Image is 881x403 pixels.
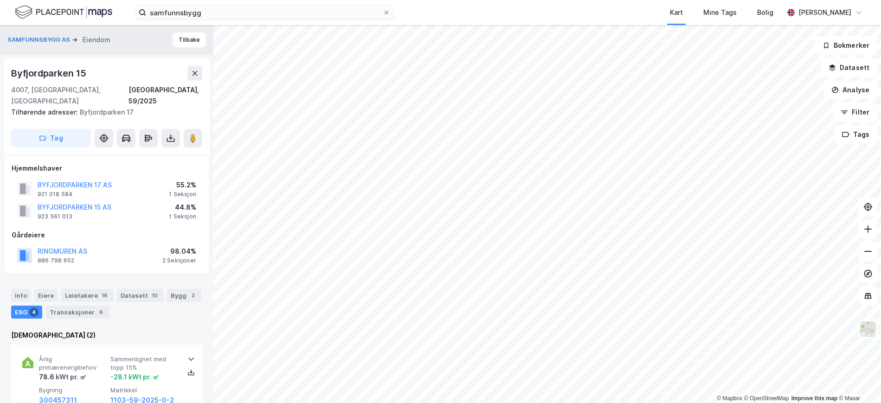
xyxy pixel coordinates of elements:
button: Tags [834,125,877,144]
div: 2 Seksjoner [162,257,196,264]
span: Matrikkel [110,386,178,394]
div: 921 018 584 [38,191,73,198]
div: 4 [29,307,39,317]
div: -28.1 kWt pr. ㎡ [110,371,159,383]
iframe: Chat Widget [835,358,881,403]
div: Byfjordparken 15 [11,66,88,81]
div: [DEMOGRAPHIC_DATA] (2) [11,330,202,341]
a: Improve this map [791,395,837,402]
button: Tag [11,129,91,147]
div: [PERSON_NAME] [798,7,851,18]
div: Bygg [167,289,201,302]
div: Info [11,289,31,302]
div: 886 798 652 [38,257,74,264]
div: 1 Seksjon [169,213,196,220]
div: ESG [11,306,42,319]
div: Byfjordparken 17 [11,107,195,118]
span: Årlig primærenergibehov [39,355,107,371]
div: Kontrollprogram for chat [835,358,881,403]
span: Sammenlignet med topp 15% [110,355,178,371]
div: Mine Tags [703,7,737,18]
span: Tilhørende adresser: [11,108,80,116]
input: Søk på adresse, matrikkel, gårdeiere, leietakere eller personer [146,6,383,19]
div: 4007, [GEOGRAPHIC_DATA], [GEOGRAPHIC_DATA] [11,84,129,107]
div: 2 [188,291,198,300]
div: Hjemmelshaver [12,163,202,174]
div: 10 [150,291,160,300]
div: Transaksjoner [46,306,109,319]
span: Bygning [39,386,107,394]
div: Datasett [117,289,163,302]
div: 16 [100,291,109,300]
button: Filter [833,103,877,122]
button: Tilbake [173,32,206,47]
div: kWt pr. ㎡ [54,371,86,383]
button: Analyse [823,81,877,99]
img: logo.f888ab2527a4732fd821a326f86c7f29.svg [15,4,112,20]
div: Eiendom [83,34,110,45]
div: 6 [96,307,106,317]
a: OpenStreetMap [744,395,789,402]
div: Bolig [757,7,773,18]
div: 78.6 [39,371,86,383]
div: Leietakere [61,289,113,302]
div: 923 561 013 [38,213,72,220]
div: 55.2% [169,179,196,191]
a: Mapbox [717,395,742,402]
div: 1 Seksjon [169,191,196,198]
div: [GEOGRAPHIC_DATA], 59/2025 [129,84,202,107]
button: Bokmerker [815,36,877,55]
img: Z [859,320,877,338]
div: 44.8% [169,202,196,213]
div: Gårdeiere [12,230,202,241]
div: Eiere [34,289,58,302]
div: 98.04% [162,246,196,257]
button: SAMFUNNSBYGG AS [7,35,72,45]
button: Datasett [821,58,877,77]
div: Kart [670,7,683,18]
